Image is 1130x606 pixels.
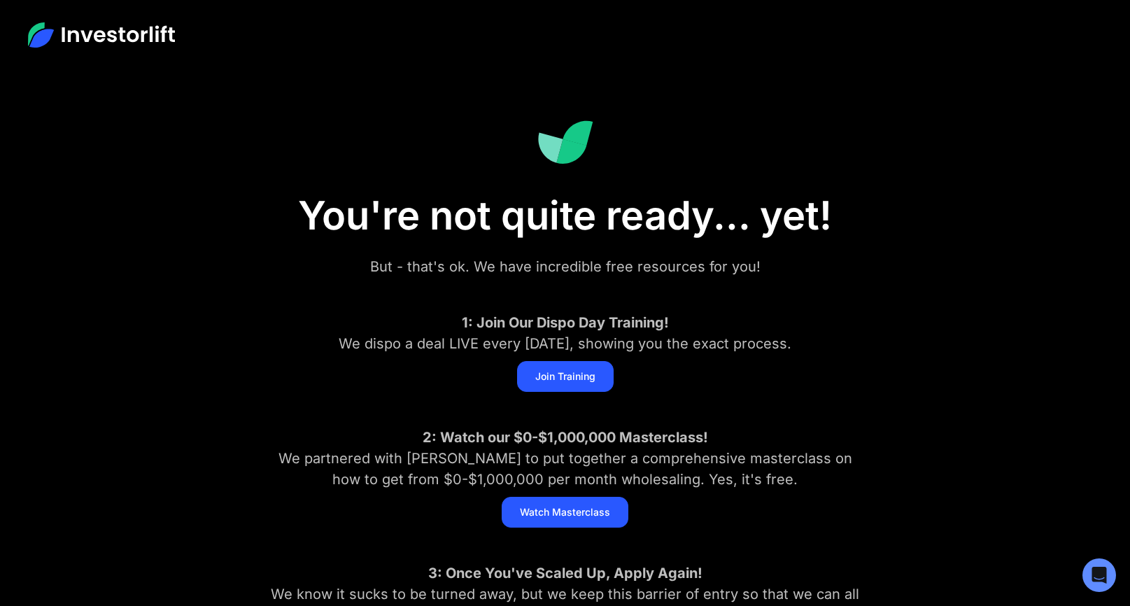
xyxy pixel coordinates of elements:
img: Investorlift Dashboard [537,120,593,164]
div: We dispo a deal LIVE every [DATE], showing you the exact process. [264,312,866,354]
div: But - that's ok. We have incredible free resources for you! [264,256,866,277]
a: Watch Masterclass [502,497,628,528]
a: Join Training [517,361,614,392]
strong: 2: Watch our $0-$1,000,000 Masterclass! [423,429,708,446]
div: Open Intercom Messenger [1082,558,1116,592]
strong: 3: Once You've Scaled Up, Apply Again! [428,565,702,582]
h1: You're not quite ready... yet! [216,192,915,239]
strong: 1: Join Our Dispo Day Training! [462,314,669,331]
div: We partnered with [PERSON_NAME] to put together a comprehensive masterclass on how to get from $0... [264,427,866,490]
